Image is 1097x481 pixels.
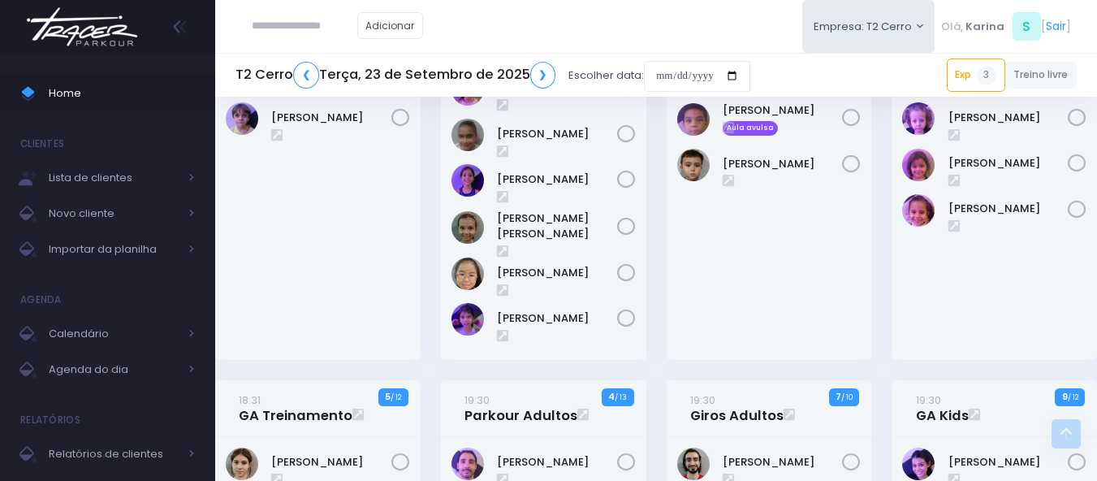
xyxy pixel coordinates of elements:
[723,121,779,136] span: Aula avulsa
[690,392,715,408] small: 19:30
[948,454,1069,470] a: [PERSON_NAME]
[239,392,261,408] small: 18:31
[902,448,935,480] img: Livia Braga de Oliveira
[947,58,1005,91] a: Exp3
[451,448,484,480] img: Arnaldo Barbosa Pinto
[935,8,1077,45] div: [ ]
[1062,390,1068,403] strong: 9
[49,167,179,188] span: Lista de clientes
[677,149,710,181] img: Samuel Soares Sodre da Costa
[49,444,179,465] span: Relatórios de clientes
[530,62,556,89] a: ❯
[271,454,391,470] a: [PERSON_NAME]
[608,390,615,403] strong: 4
[841,392,853,402] small: / 10
[690,392,784,424] a: 19:30Giros Adultos
[723,156,843,172] a: [PERSON_NAME]
[20,128,64,160] h4: Clientes
[20,404,80,436] h4: Relatórios
[49,323,179,344] span: Calendário
[451,258,484,290] img: Natália Mie Sunami
[451,211,484,244] img: Maria Manuela Morales Fernandes
[902,102,935,135] img: Maria Eduarda Barakat Emidio
[1068,392,1078,402] small: / 12
[916,392,969,424] a: 19:30GA Kids
[615,392,627,402] small: / 13
[902,149,935,181] img: Mariana Mota Aviles
[49,203,179,224] span: Novo cliente
[723,102,843,119] a: [PERSON_NAME]
[385,390,391,403] strong: 5
[451,164,484,197] img: Luisa Mascarenhas Lopes
[235,57,750,94] div: Escolher data:
[948,155,1069,171] a: [PERSON_NAME]
[497,265,617,281] a: [PERSON_NAME]
[1046,18,1066,35] a: Sair
[497,126,617,142] a: [PERSON_NAME]
[1013,12,1041,41] span: S
[391,392,401,402] small: / 12
[948,201,1069,217] a: [PERSON_NAME]
[948,110,1069,126] a: [PERSON_NAME]
[977,66,996,85] span: 3
[49,239,179,260] span: Importar da planilha
[497,310,617,327] a: [PERSON_NAME]
[497,171,617,188] a: [PERSON_NAME]
[239,392,352,424] a: 18:31GA Treinamento
[965,19,1004,35] span: Karina
[49,359,179,380] span: Agenda do dia
[497,454,617,470] a: [PERSON_NAME]
[677,448,710,480] img: Bruno Milan Perfetto
[451,303,484,336] img: Nina Mascarenhas Lopes
[916,392,941,408] small: 19:30
[20,284,62,316] h4: Agenda
[464,392,490,408] small: 19:30
[902,194,935,227] img: Valentina sales oliveira
[271,110,391,126] a: [PERSON_NAME]
[497,210,617,242] a: [PERSON_NAME] [PERSON_NAME]
[464,392,577,424] a: 19:30Parkour Adultos
[49,83,195,104] span: Home
[235,62,555,89] h5: T2 Cerro Terça, 23 de Setembro de 2025
[723,454,843,470] a: [PERSON_NAME]
[451,119,484,151] img: Luciana Hurtado Torrez
[226,448,258,480] img: AMANDA PARRINI
[293,62,319,89] a: ❮
[941,19,963,35] span: Olá,
[357,12,424,39] a: Adicionar
[226,102,258,135] img: Vincenzo de Mello
[1005,62,1078,89] a: Treino livre
[836,390,841,403] strong: 7
[677,103,710,136] img: Leonardo Garcia Mourão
